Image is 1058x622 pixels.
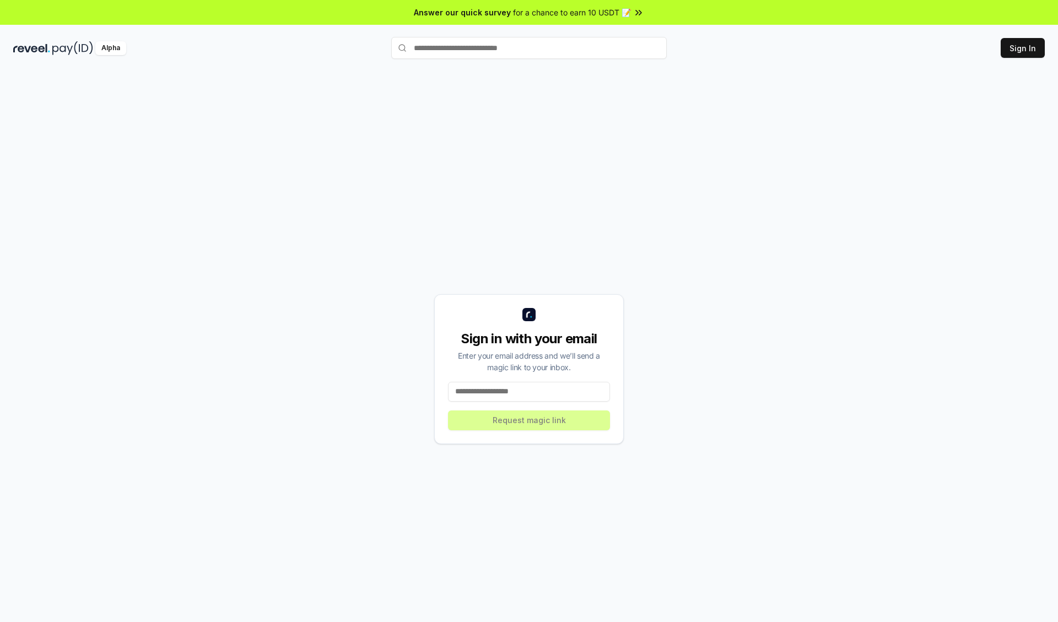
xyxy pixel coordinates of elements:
img: reveel_dark [13,41,50,55]
div: Sign in with your email [448,330,610,348]
span: for a chance to earn 10 USDT 📝 [513,7,631,18]
div: Alpha [95,41,126,55]
img: pay_id [52,41,93,55]
span: Answer our quick survey [414,7,511,18]
img: logo_small [522,308,536,321]
button: Sign In [1001,38,1045,58]
div: Enter your email address and we’ll send a magic link to your inbox. [448,350,610,373]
